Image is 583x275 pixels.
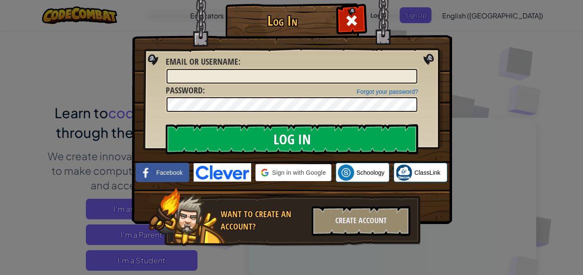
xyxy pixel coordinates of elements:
div: Want to create an account? [221,208,307,233]
h1: Log In [228,13,337,28]
span: Facebook [156,168,182,177]
img: clever-logo-blue.png [194,163,251,182]
img: classlink-logo-small.png [396,164,412,181]
span: Schoology [356,168,384,177]
img: schoology.png [338,164,354,181]
span: Email or Username [166,56,238,67]
img: facebook_small.png [138,164,154,181]
div: Create Account [312,206,410,236]
a: Forgot your password? [357,88,418,95]
label: : [166,56,240,68]
span: Password [166,84,203,96]
input: Log In [166,124,418,154]
span: ClassLink [414,168,440,177]
label: : [166,84,205,97]
span: Sign in with Google [272,168,326,177]
div: Sign in with Google [255,164,331,181]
